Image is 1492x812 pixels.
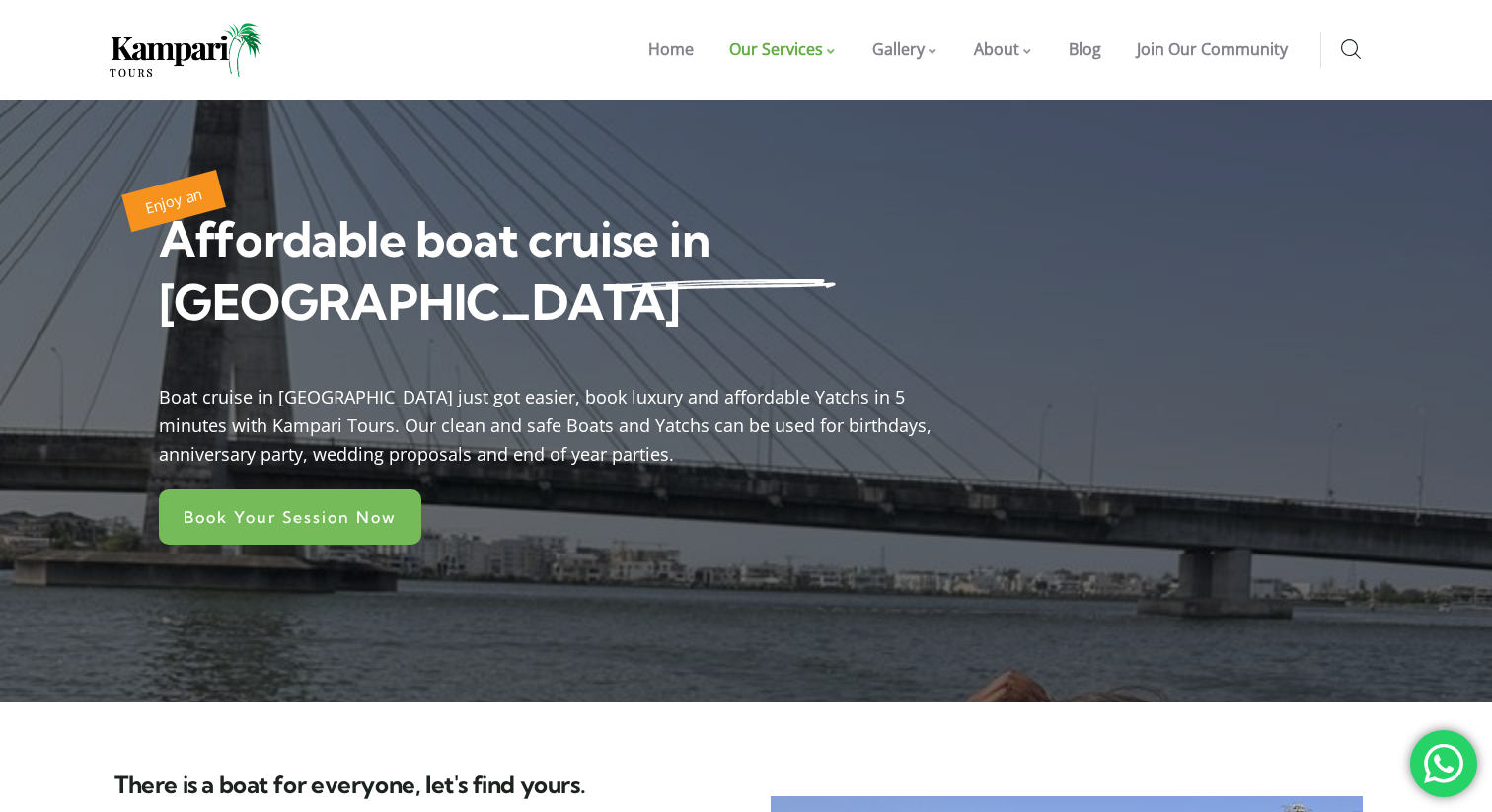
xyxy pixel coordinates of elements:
span: About [974,38,1019,60]
span: Enjoy an [143,184,204,218]
img: Home [110,23,262,77]
a: Book Your Session Now [159,489,421,545]
span: Join Our Community [1137,38,1288,60]
span: Affordable boat cruise in [GEOGRAPHIC_DATA] [159,209,709,332]
span: Home [648,38,694,60]
span: Book Your Session Now [184,509,397,525]
span: Gallery [872,38,925,60]
span: Our Services [729,38,823,60]
span: Blog [1069,38,1101,60]
div: 'Get [1410,730,1477,797]
h3: There is a boat for everyone, let's find yours. [114,773,736,796]
div: Boat cruise in [GEOGRAPHIC_DATA] just got easier, book luxury and affordable Yatchs in 5 minutes ... [159,373,948,468]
